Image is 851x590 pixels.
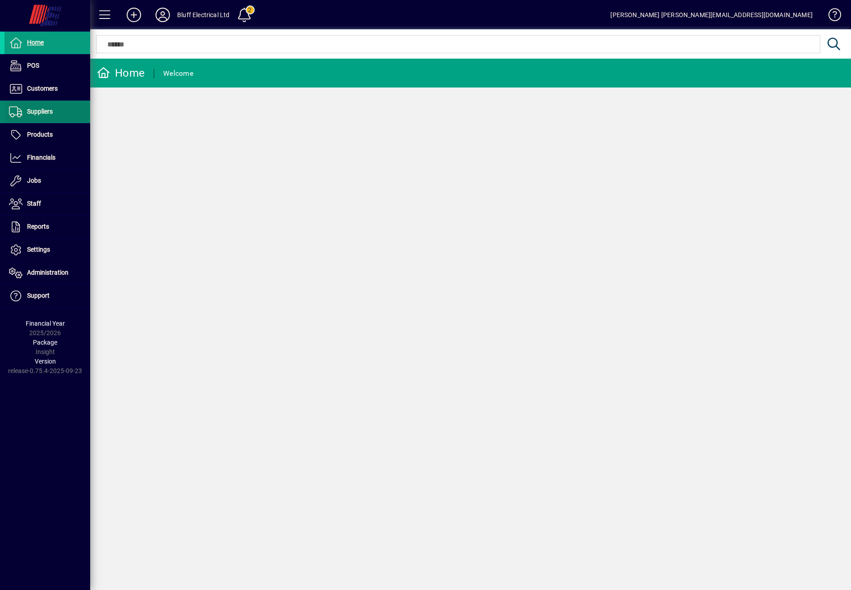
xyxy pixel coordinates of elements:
[27,108,53,115] span: Suppliers
[27,292,50,299] span: Support
[27,85,58,92] span: Customers
[5,147,90,169] a: Financials
[27,200,41,207] span: Staff
[5,170,90,192] a: Jobs
[33,339,57,346] span: Package
[35,358,56,365] span: Version
[5,193,90,215] a: Staff
[27,177,41,184] span: Jobs
[5,239,90,261] a: Settings
[27,131,53,138] span: Products
[5,262,90,284] a: Administration
[148,7,177,23] button: Profile
[177,8,230,22] div: Bluff Electrical Ltd
[610,8,813,22] div: [PERSON_NAME] [PERSON_NAME][EMAIL_ADDRESS][DOMAIN_NAME]
[27,154,55,161] span: Financials
[27,246,50,253] span: Settings
[27,62,39,69] span: POS
[5,124,90,146] a: Products
[5,101,90,123] a: Suppliers
[97,66,145,80] div: Home
[27,269,69,276] span: Administration
[5,216,90,238] a: Reports
[5,285,90,307] a: Support
[26,320,65,327] span: Financial Year
[5,55,90,77] a: POS
[163,66,193,81] div: Welcome
[27,39,44,46] span: Home
[27,223,49,230] span: Reports
[119,7,148,23] button: Add
[5,78,90,100] a: Customers
[822,2,840,31] a: Knowledge Base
